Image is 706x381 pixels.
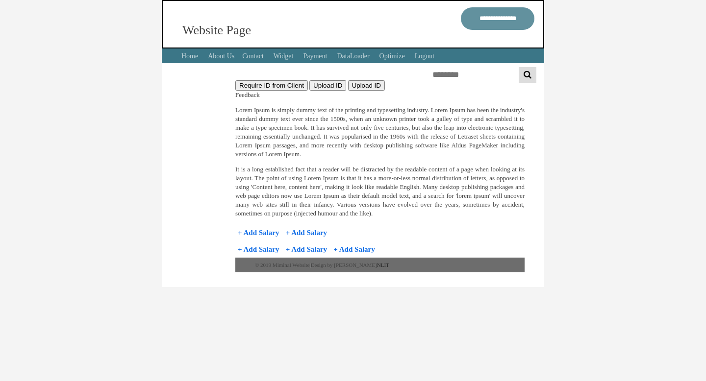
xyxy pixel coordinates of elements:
span: + Add Salary [286,229,327,237]
span: + Add Salary [286,245,327,253]
button: Upload ID [309,80,346,91]
button: + Add Salary [236,242,280,257]
a: NLIT [377,262,389,268]
span: Feedback [235,91,260,98]
a: Home [181,52,198,60]
a: Payment [303,52,327,60]
a: Widget [274,52,294,60]
button: + Add Salary [284,242,328,257]
span: + Add Salary [238,229,279,237]
a: Contact [242,52,264,60]
button: Require ID from Client [235,80,308,91]
span: + Add Salary [333,245,375,253]
button: + Add Salary [236,225,280,240]
p: Lorem Ipsum is simply dummy text of the printing and typesetting industry. Lorem Ipsum has been t... [235,106,525,159]
span: | [309,262,310,268]
footer: © 2019 Miminal Website Design by [PERSON_NAME] [235,258,525,272]
span: + Add Salary [238,245,279,253]
a: Logout [415,52,434,60]
a: DataLoader [337,52,369,60]
button: + Add Salary [332,242,376,257]
button: Upload ID [348,80,385,91]
a: Optimize [379,52,405,60]
button: + Add Salary [284,225,328,240]
a: About Us [208,52,234,60]
p: It is a long established fact that a reader will be distracted by the readable content of a page ... [235,165,525,218]
a: Website Page [182,23,251,37]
